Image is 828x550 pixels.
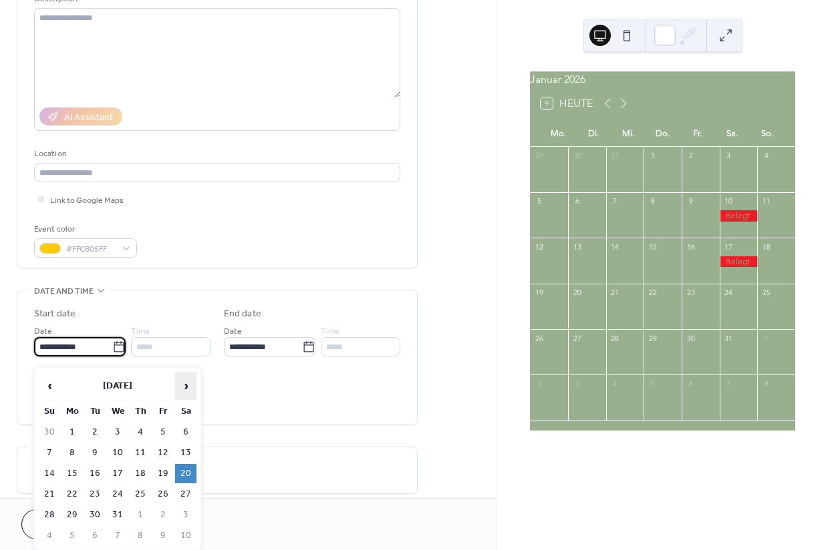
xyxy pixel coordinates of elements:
div: End date [224,307,261,321]
div: 6 [572,196,582,206]
div: 9 [686,196,696,206]
div: 10 [724,196,734,206]
div: 24 [724,288,734,298]
th: Sa [175,402,196,421]
td: 8 [130,526,151,545]
span: Time [321,324,339,338]
div: 8 [648,196,658,206]
td: 25 [130,485,151,504]
div: 13 [572,242,582,252]
div: Di. [575,120,610,147]
td: 7 [107,526,128,545]
div: 11 [761,196,771,206]
span: Date [34,324,52,338]
td: 5 [61,526,83,545]
div: 5 [534,196,544,206]
span: Time [131,324,150,338]
div: 12 [534,242,544,252]
div: 7 [610,196,620,206]
div: Belegt [720,210,758,222]
td: 22 [61,485,83,504]
span: ‹ [39,372,59,399]
td: 5 [152,423,174,442]
div: 2 [686,151,696,161]
td: 23 [84,485,106,504]
td: 30 [84,505,106,525]
div: 3 [724,151,734,161]
div: Fr. [680,120,715,147]
th: Fr [152,402,174,421]
div: Location [34,147,398,161]
td: 27 [175,485,196,504]
th: We [107,402,128,421]
td: 9 [152,526,174,545]
th: [DATE] [61,372,174,400]
div: 23 [686,288,696,298]
div: Belegt [720,256,758,268]
div: 3 [572,378,582,388]
th: Th [130,402,151,421]
td: 2 [152,505,174,525]
div: 25 [761,288,771,298]
td: 18 [130,464,151,483]
th: Su [39,402,60,421]
td: 11 [130,443,151,463]
div: 27 [572,333,582,343]
td: 3 [107,423,128,442]
div: Event color [34,222,134,236]
td: 9 [84,443,106,463]
td: 17 [107,464,128,483]
div: So. [750,120,785,147]
div: 29 [648,333,658,343]
td: 8 [61,443,83,463]
button: Cancel [21,509,104,539]
span: › [176,372,196,399]
div: 15 [648,242,658,252]
div: 29 [534,151,544,161]
div: 8 [761,378,771,388]
td: 31 [107,505,128,525]
span: Link to Google Maps [50,194,124,208]
td: 15 [61,464,83,483]
div: Start date [34,307,76,321]
td: 4 [130,423,151,442]
div: Januar 2026 [530,71,795,87]
div: 31 [724,333,734,343]
button: 9Heute [536,94,597,113]
th: Tu [84,402,106,421]
td: 26 [152,485,174,504]
td: 21 [39,485,60,504]
td: 10 [107,443,128,463]
div: Sa. [715,120,750,147]
td: 7 [39,443,60,463]
td: 10 [175,526,196,545]
div: Do. [646,120,680,147]
td: 2 [84,423,106,442]
div: 19 [534,288,544,298]
div: 2 [534,378,544,388]
div: 1 [648,151,658,161]
td: 6 [175,423,196,442]
td: 29 [61,505,83,525]
div: 17 [724,242,734,252]
span: Date and time [34,284,94,298]
td: 16 [84,464,106,483]
div: Mo. [541,120,575,147]
div: 31 [610,151,620,161]
td: 28 [39,505,60,525]
div: 5 [648,378,658,388]
td: 24 [107,485,128,504]
div: 6 [686,378,696,388]
div: 1 [761,333,771,343]
th: Mo [61,402,83,421]
span: Date [224,324,242,338]
div: 30 [572,151,582,161]
td: 13 [175,443,196,463]
td: 6 [84,526,106,545]
div: 20 [572,288,582,298]
div: 16 [686,242,696,252]
div: 28 [610,333,620,343]
div: 4 [761,151,771,161]
td: 4 [39,526,60,545]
